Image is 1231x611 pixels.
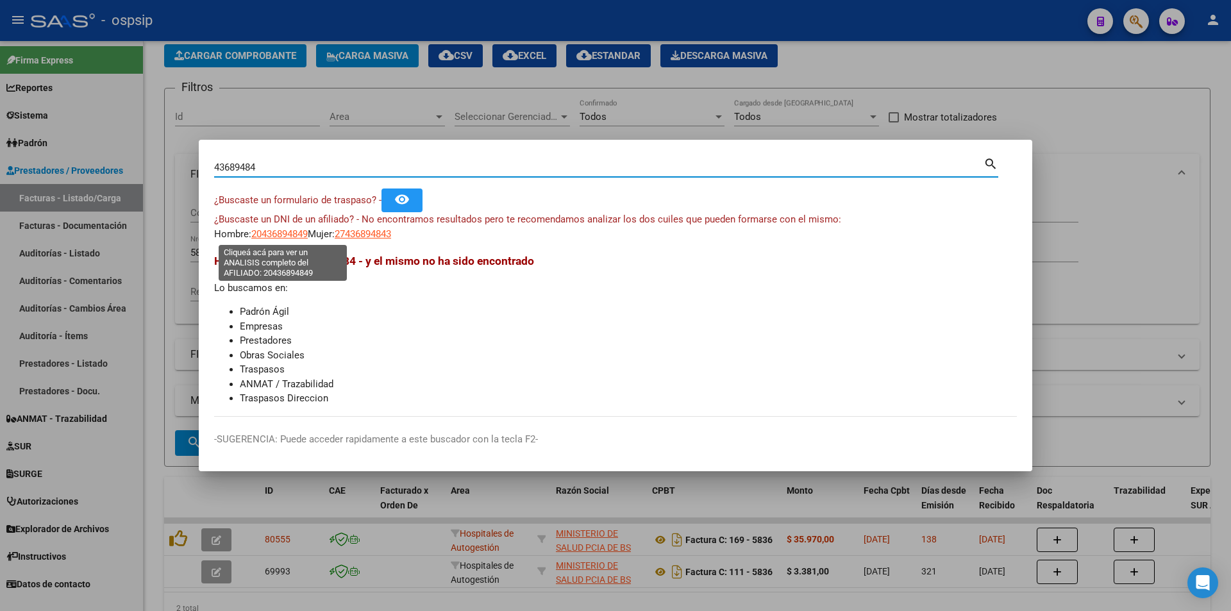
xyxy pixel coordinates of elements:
div: Open Intercom Messenger [1187,567,1218,598]
span: Hemos buscado - 43689484 - y el mismo no ha sido encontrado [214,255,534,267]
mat-icon: remove_red_eye [394,192,410,207]
p: -SUGERENCIA: Puede acceder rapidamente a este buscador con la tecla F2- [214,432,1017,447]
li: ANMAT / Trazabilidad [240,377,1017,392]
div: Lo buscamos en: [214,253,1017,406]
mat-icon: search [984,155,998,171]
li: Padrón Ágil [240,305,1017,319]
li: Traspasos Direccion [240,391,1017,406]
li: Traspasos [240,362,1017,377]
span: 27436894843 [335,228,391,240]
span: 20436894849 [251,228,308,240]
div: Hombre: Mujer: [214,212,1017,241]
li: Obras Sociales [240,348,1017,363]
li: Empresas [240,319,1017,334]
li: Prestadores [240,333,1017,348]
span: ¿Buscaste un formulario de traspaso? - [214,194,381,206]
span: ¿Buscaste un DNI de un afiliado? - No encontramos resultados pero te recomendamos analizar los do... [214,213,841,225]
